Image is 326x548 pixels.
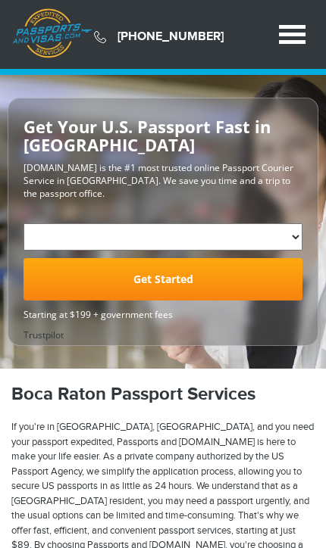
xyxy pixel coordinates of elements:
span: Starting at $199 + government fees [24,308,302,321]
a: [PHONE_NUMBER] [118,30,224,44]
a: Get Started [24,258,302,300]
a: Passports & [DOMAIN_NAME] [12,8,92,61]
a: Trustpilot [24,328,64,341]
h2: Get Your U.S. Passport Fast in [GEOGRAPHIC_DATA] [24,117,302,154]
h1: Boca Raton Passport Services [11,384,315,406]
p: [DOMAIN_NAME] is the #1 most trusted online Passport Courier Service in [GEOGRAPHIC_DATA]. We sav... [24,161,302,200]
